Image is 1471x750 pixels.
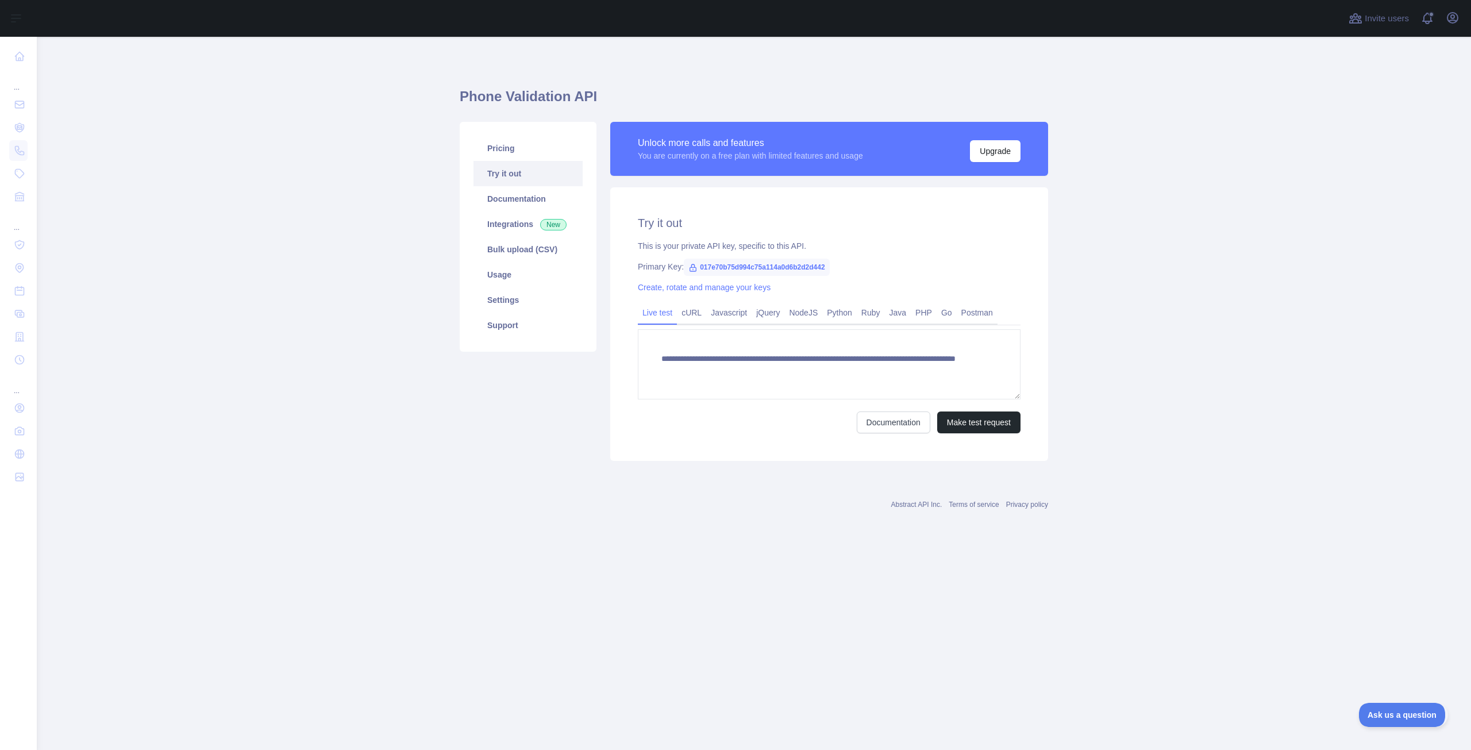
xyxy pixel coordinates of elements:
[885,303,911,322] a: Java
[970,140,1021,162] button: Upgrade
[684,259,830,276] span: 017e70b75d994c75a114a0d6b2d2d442
[473,136,583,161] a: Pricing
[1365,12,1409,25] span: Invite users
[638,150,863,161] div: You are currently on a free plan with limited features and usage
[9,69,28,92] div: ...
[638,240,1021,252] div: This is your private API key, specific to this API.
[1006,501,1048,509] a: Privacy policy
[752,303,784,322] a: jQuery
[857,303,885,322] a: Ruby
[9,372,28,395] div: ...
[857,411,930,433] a: Documentation
[937,411,1021,433] button: Make test request
[1359,703,1448,727] iframe: Toggle Customer Support
[638,136,863,150] div: Unlock more calls and features
[473,211,583,237] a: Integrations New
[957,303,998,322] a: Postman
[9,209,28,232] div: ...
[1346,9,1411,28] button: Invite users
[706,303,752,322] a: Javascript
[949,501,999,509] a: Terms of service
[891,501,942,509] a: Abstract API Inc.
[822,303,857,322] a: Python
[638,215,1021,231] h2: Try it out
[911,303,937,322] a: PHP
[784,303,822,322] a: NodeJS
[473,161,583,186] a: Try it out
[638,283,771,292] a: Create, rotate and manage your keys
[677,303,706,322] a: cURL
[638,303,677,322] a: Live test
[473,237,583,262] a: Bulk upload (CSV)
[473,262,583,287] a: Usage
[638,261,1021,272] div: Primary Key:
[473,186,583,211] a: Documentation
[460,87,1048,115] h1: Phone Validation API
[473,287,583,313] a: Settings
[540,219,567,230] span: New
[473,313,583,338] a: Support
[937,303,957,322] a: Go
